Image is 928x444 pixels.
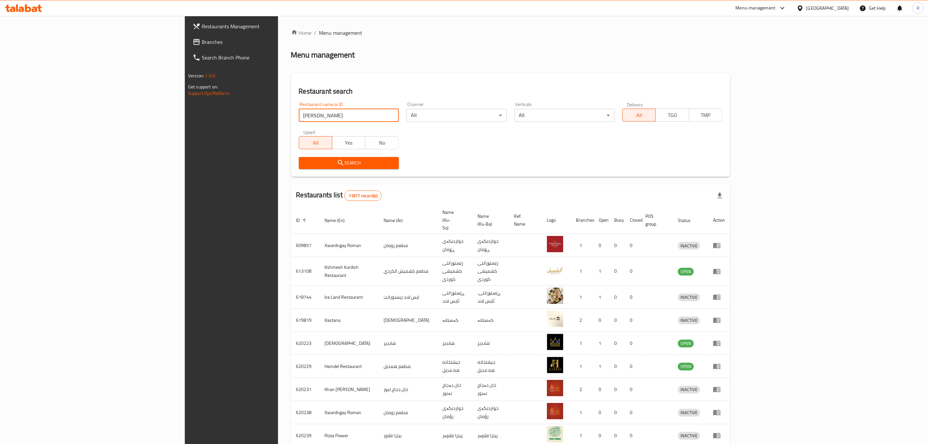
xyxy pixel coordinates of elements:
[609,257,625,286] td: 0
[299,136,332,149] button: All
[345,193,381,199] span: 11817 record(s)
[202,54,335,61] span: Search Branch Phone
[571,332,594,355] td: 1
[303,130,315,134] label: Upsell
[627,102,643,107] label: Delivery
[296,216,309,224] span: ID
[625,401,641,424] td: 0
[188,72,204,80] span: Version:
[547,403,563,419] img: Xwardngay Roman
[625,111,653,120] span: All
[594,401,609,424] td: 0
[571,206,594,234] th: Branches
[187,19,340,34] a: Restaurants Management
[678,242,700,250] span: INACTIVE
[547,426,563,442] img: Pizza Flower
[473,355,509,378] td: جيشتخانه هه مديل
[378,378,437,401] td: خان دجاج تنور
[625,378,641,401] td: 0
[571,234,594,257] td: 1
[304,159,394,167] span: Search
[609,401,625,424] td: 0
[547,357,563,373] img: Hamdel Restaurant
[202,38,335,46] span: Branches
[320,309,378,332] td: Kastana
[678,363,694,370] span: OPEN
[547,288,563,304] img: Ice Land Restaurant
[473,378,509,401] td: خان دەجاج تەنور
[678,317,700,324] span: INACTIVE
[678,432,700,440] div: INACTIVE
[473,257,509,286] td: رێستۆرانتی کشمیشى كوردى
[678,432,700,439] span: INACTIVE
[571,355,594,378] td: 1
[571,378,594,401] td: 2
[609,332,625,355] td: 0
[713,362,725,370] div: Menu
[655,109,689,122] button: TGO
[478,212,501,228] span: Name (Ku-Ba)
[713,242,725,249] div: Menu
[332,136,365,149] button: Yes
[473,401,509,424] td: خواردنگەی رؤمان
[514,212,534,228] span: Ref. Name
[378,309,437,332] td: [DEMOGRAPHIC_DATA]
[625,309,641,332] td: 0
[625,286,641,309] td: 0
[547,236,563,252] img: Xwardngay Roman
[437,234,473,257] td: خواردنگەی ڕۆمان
[437,401,473,424] td: خواردنگەی رؤمان
[291,50,355,60] h2: Menu management
[594,286,609,309] td: 1
[713,316,725,324] div: Menu
[678,294,700,301] span: INACTIVE
[542,206,571,234] th: Logo
[187,34,340,50] a: Branches
[365,136,399,149] button: No
[571,257,594,286] td: 1
[437,257,473,286] td: رێستۆرانتی کشمیشى كوردى
[325,216,353,224] span: Name (En)
[437,378,473,401] td: خان دەجاج تەنور
[594,378,609,401] td: 0
[625,206,641,234] th: Closed
[713,293,725,301] div: Menu
[609,286,625,309] td: 0
[437,355,473,378] td: جيشتخانه هه مديل
[625,257,641,286] td: 0
[299,86,722,96] h2: Restaurant search
[187,50,340,65] a: Search Branch Phone
[188,83,218,91] span: Get support on:
[712,188,728,203] div: Export file
[646,212,665,228] span: POS group
[622,109,656,122] button: All
[806,5,849,12] div: [GEOGRAPHIC_DATA]
[437,309,473,332] td: کەستانە
[609,206,625,234] th: Busy
[320,401,378,424] td: Xwardngay Roman
[678,386,700,393] span: INACTIVE
[571,401,594,424] td: 1
[678,409,700,417] div: INACTIVE
[296,190,382,201] h2: Restaurants list
[708,206,730,234] th: Action
[594,332,609,355] td: 1
[320,234,378,257] td: Xwardngay Roman
[378,401,437,424] td: مطعم رومان
[658,111,686,120] span: TGO
[678,268,694,275] span: OPEN
[625,355,641,378] td: 0
[609,355,625,378] td: 0
[547,262,563,278] img: Kshmesh Kurdish Restaurant
[594,309,609,332] td: 0
[320,286,378,309] td: Ice Land Restaurant
[571,286,594,309] td: 1
[384,216,411,224] span: Name (Ar)
[713,432,725,439] div: Menu
[335,138,363,148] span: Yes
[678,409,700,416] span: INACTIVE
